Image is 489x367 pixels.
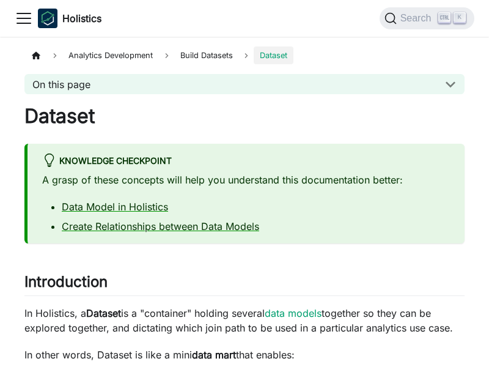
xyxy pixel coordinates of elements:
[174,46,239,64] span: Build Datasets
[24,104,465,128] h1: Dataset
[62,220,259,232] a: Create Relationships between Data Models
[24,74,465,94] button: On this page
[24,273,465,296] h2: Introduction
[24,46,48,64] a: Home page
[192,349,236,361] strong: data mart
[38,9,57,28] img: Holistics
[397,13,439,24] span: Search
[24,306,465,335] p: In Holistics, a is a "container" holding several together so they can be explored together, and d...
[254,46,293,64] span: Dataset
[380,7,474,29] button: Search (Ctrl+K)
[454,12,466,23] kbd: K
[62,11,101,26] b: Holistics
[62,46,159,64] span: Analytics Development
[265,307,322,319] a: data models
[86,307,121,319] strong: Dataset
[15,9,33,28] button: Toggle navigation bar
[42,154,450,169] div: Knowledge Checkpoint
[24,347,465,362] p: In other words, Dataset is like a mini that enables:
[42,172,450,187] p: A grasp of these concepts will help you understand this documentation better:
[62,201,168,213] a: Data Model in Holistics
[38,9,101,28] a: HolisticsHolistics
[24,46,465,64] nav: Breadcrumbs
